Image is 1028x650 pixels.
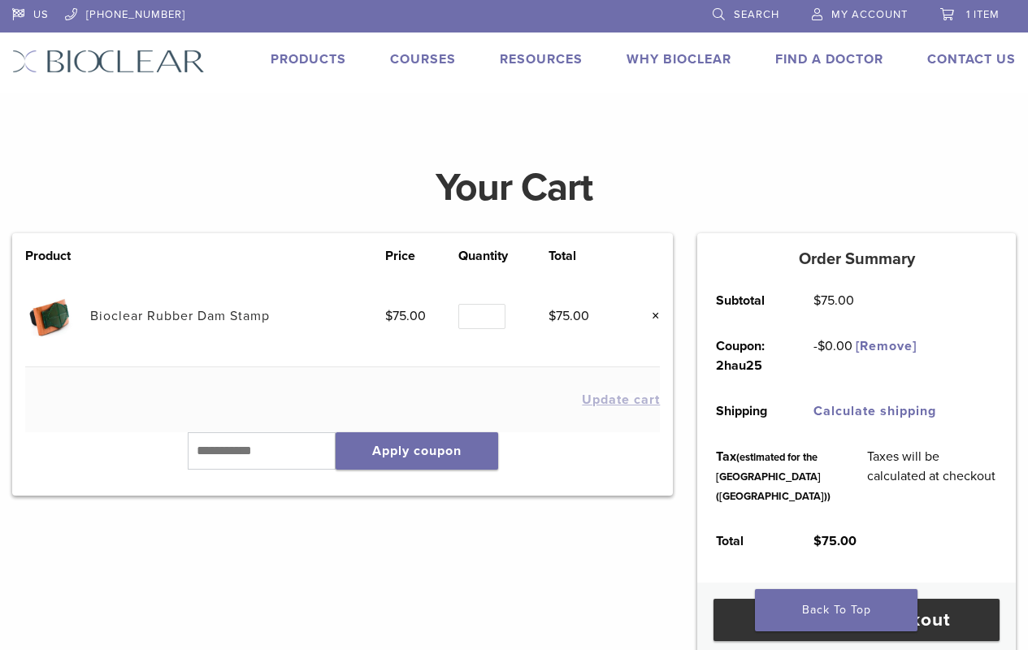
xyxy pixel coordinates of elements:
[831,8,908,21] span: My Account
[582,393,660,406] button: Update cart
[549,246,622,266] th: Total
[385,308,426,324] bdi: 75.00
[813,533,857,549] bdi: 75.00
[813,533,822,549] span: $
[627,51,731,67] a: Why Bioclear
[795,323,935,388] td: -
[714,599,1000,641] a: Proceed to checkout
[25,246,90,266] th: Product
[734,8,779,21] span: Search
[849,434,1016,518] td: Taxes will be calculated at checkout
[927,51,1016,67] a: Contact Us
[813,403,936,419] a: Calculate shipping
[25,292,73,340] img: Bioclear Rubber Dam Stamp
[697,434,848,518] th: Tax
[90,308,270,324] a: Bioclear Rubber Dam Stamp
[458,246,549,266] th: Quantity
[818,338,825,354] span: $
[549,308,589,324] bdi: 75.00
[716,451,831,503] small: (estimated for the [GEOGRAPHIC_DATA] ([GEOGRAPHIC_DATA]))
[697,249,1016,269] h5: Order Summary
[500,51,583,67] a: Resources
[639,305,660,327] a: Remove this item
[271,51,346,67] a: Products
[697,278,795,323] th: Subtotal
[755,589,917,631] a: Back To Top
[549,308,556,324] span: $
[336,432,498,470] button: Apply coupon
[966,8,1000,21] span: 1 item
[813,292,821,309] span: $
[385,246,459,266] th: Price
[818,338,852,354] span: 0.00
[697,518,795,564] th: Total
[856,338,917,354] a: Remove 2hau25 coupon
[775,51,883,67] a: Find A Doctor
[813,292,854,309] bdi: 75.00
[697,388,795,434] th: Shipping
[385,308,393,324] span: $
[390,51,456,67] a: Courses
[697,323,795,388] th: Coupon: 2hau25
[12,50,205,73] img: Bioclear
